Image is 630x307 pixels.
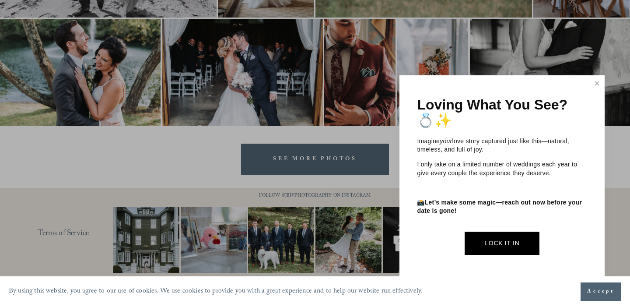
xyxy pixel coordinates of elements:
span: Accept [587,287,615,296]
strong: Let’s make some magic—reach out now before your date is gone! [417,199,584,215]
em: your [440,138,452,145]
a: Close [591,77,604,91]
p: By using this website, you agree to our use of cookies. We use cookies to provide you with a grea... [9,285,423,299]
h1: Loving What You See? 💍✨ [417,97,587,128]
p: Imagine love story captured just like this—natural, timeless, and full of joy. [417,137,587,154]
a: Lock It In [465,232,539,255]
button: Accept [581,282,621,301]
p: I only take on a limited number of weddings each year to give every couple the experience they de... [417,160,587,177]
p: 📸 [417,198,587,215]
